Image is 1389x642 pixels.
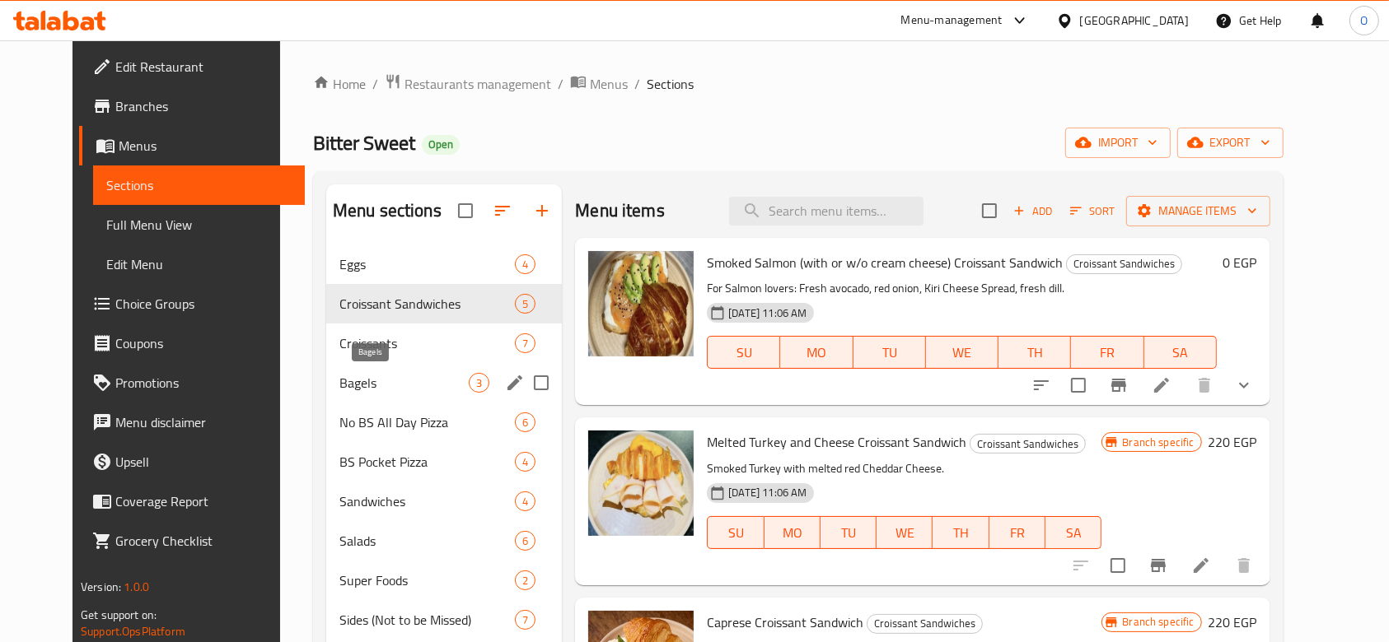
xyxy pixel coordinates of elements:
[115,373,292,393] span: Promotions
[339,412,515,432] div: No BS All Day Pizza
[515,452,535,472] div: items
[326,402,562,442] div: No BS All Day Pizza6
[1007,198,1059,224] button: Add
[79,442,305,481] a: Upsell
[1209,430,1257,454] h6: 220 EGP
[516,494,535,509] span: 4
[79,126,305,165] a: Menus
[516,257,535,272] span: 4
[780,336,853,369] button: MO
[516,415,535,430] span: 6
[339,294,515,314] span: Croissant Sandwiches
[79,284,305,323] a: Choice Groups
[722,305,813,321] span: [DATE] 11:06 AM
[575,198,665,223] h2: Menu items
[119,136,292,156] span: Menus
[1067,254,1181,273] span: Croissant Sandwiches
[516,573,535,588] span: 2
[522,191,562,230] button: Add section
[405,74,551,94] span: Restaurants management
[933,341,992,365] span: WE
[1152,375,1172,395] a: Edit menu item
[326,442,562,481] div: BS Pocket Pizza4
[115,452,292,472] span: Upsell
[469,373,489,393] div: items
[515,254,535,274] div: items
[115,57,292,77] span: Edit Restaurant
[93,205,305,244] a: Full Menu View
[771,521,814,545] span: MO
[326,284,562,323] div: Croissant Sandwiches5
[385,73,551,95] a: Restaurants management
[1099,365,1139,405] button: Branch-specific-item
[588,430,694,536] img: Melted Turkey and Cheese Croissant Sandwich
[503,370,527,395] button: edit
[1139,201,1257,221] span: Manage items
[1052,521,1095,545] span: SA
[1185,365,1224,405] button: delete
[516,454,535,470] span: 4
[1007,198,1059,224] span: Add item
[877,516,933,549] button: WE
[765,516,821,549] button: MO
[1209,611,1257,634] h6: 220 EGP
[115,294,292,314] span: Choice Groups
[515,610,535,630] div: items
[1191,556,1211,575] a: Edit menu item
[722,485,813,500] span: [DATE] 11:06 AM
[1223,251,1257,274] h6: 0 EGP
[1059,198,1126,224] span: Sort items
[1139,546,1178,585] button: Branch-specific-item
[1126,196,1270,226] button: Manage items
[422,135,460,155] div: Open
[339,531,515,551] span: Salads
[1224,365,1264,405] button: show more
[106,215,292,235] span: Full Menu View
[483,191,522,230] span: Sort sections
[1066,254,1182,274] div: Croissant Sandwiches
[81,604,157,626] span: Get support on:
[313,74,366,94] a: Home
[1066,198,1120,224] button: Sort
[339,254,515,274] span: Eggs
[854,336,926,369] button: TU
[998,336,1071,369] button: TH
[588,251,694,356] img: Smoked Salmon (with or w/o cream cheese) Croissant Sandwich
[1011,202,1055,221] span: Add
[115,333,292,353] span: Coupons
[515,491,535,511] div: items
[93,244,305,284] a: Edit Menu
[339,570,515,590] div: Super Foods
[1065,128,1171,158] button: import
[1115,614,1200,630] span: Branch specific
[926,336,998,369] button: WE
[1005,341,1064,365] span: TH
[115,412,292,432] span: Menu disclaimer
[339,491,515,511] span: Sandwiches
[515,570,535,590] div: items
[81,576,121,598] span: Version:
[81,621,185,642] a: Support.OpsPlatform
[707,430,966,454] span: Melted Turkey and Cheese Croissant Sandwich
[339,333,515,353] span: Croissants
[339,452,515,472] span: BS Pocket Pizza
[339,373,469,393] span: Bagels
[326,244,562,284] div: Eggs4
[1190,133,1270,153] span: export
[970,435,1085,454] span: Croissant Sandwiches
[470,375,489,391] span: 3
[313,73,1284,95] nav: breadcrumb
[868,614,982,633] span: Croissant Sandwiches
[1151,341,1210,365] span: SA
[339,610,515,630] span: Sides (Not to be Missed)
[1115,435,1200,450] span: Branch specific
[970,434,1086,454] div: Croissant Sandwiches
[516,296,535,312] span: 5
[516,533,535,549] span: 6
[558,74,564,94] li: /
[729,197,924,226] input: search
[787,341,846,365] span: MO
